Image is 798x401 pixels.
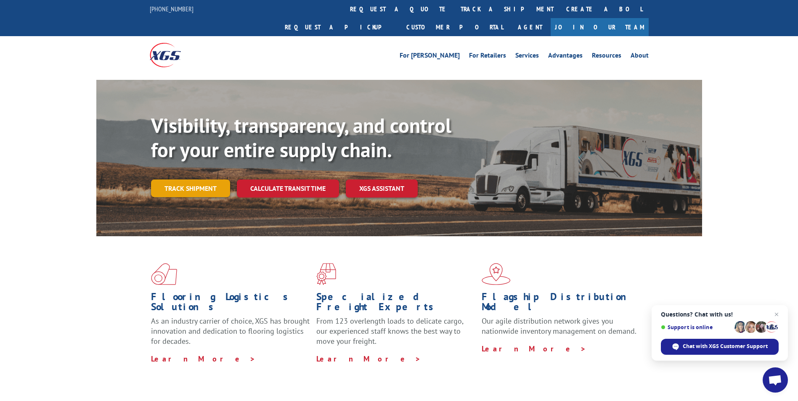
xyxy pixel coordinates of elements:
span: Support is online [661,324,732,330]
h1: Specialized Freight Experts [316,292,475,316]
a: Track shipment [151,179,230,197]
a: Services [515,52,539,61]
a: Resources [592,52,621,61]
a: Open chat [763,367,788,393]
a: Advantages [548,52,583,61]
a: Request a pickup [278,18,400,36]
a: Join Our Team [551,18,649,36]
a: Agent [509,18,551,36]
span: Questions? Chat with us! [661,311,779,318]
span: Chat with XGS Customer Support [683,343,768,350]
a: Learn More > [151,354,256,364]
img: xgs-icon-flagship-distribution-model-red [482,263,511,285]
img: xgs-icon-focused-on-flooring-red [316,263,336,285]
a: Calculate transit time [237,179,339,198]
a: Learn More > [316,354,421,364]
a: For Retailers [469,52,506,61]
span: Chat with XGS Customer Support [661,339,779,355]
span: Our agile distribution network gives you nationwide inventory management on demand. [482,316,636,336]
h1: Flooring Logistics Solutions [151,292,310,316]
p: From 123 overlength loads to delicate cargo, our experienced staff knows the best way to move you... [316,316,475,354]
span: As an industry carrier of choice, XGS has brought innovation and dedication to flooring logistics... [151,316,310,346]
a: Customer Portal [400,18,509,36]
a: About [631,52,649,61]
img: xgs-icon-total-supply-chain-intelligence-red [151,263,177,285]
a: [PHONE_NUMBER] [150,5,194,13]
b: Visibility, transparency, and control for your entire supply chain. [151,112,451,163]
a: XGS ASSISTANT [346,179,418,198]
a: For [PERSON_NAME] [400,52,460,61]
a: Learn More > [482,344,586,354]
h1: Flagship Distribution Model [482,292,641,316]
